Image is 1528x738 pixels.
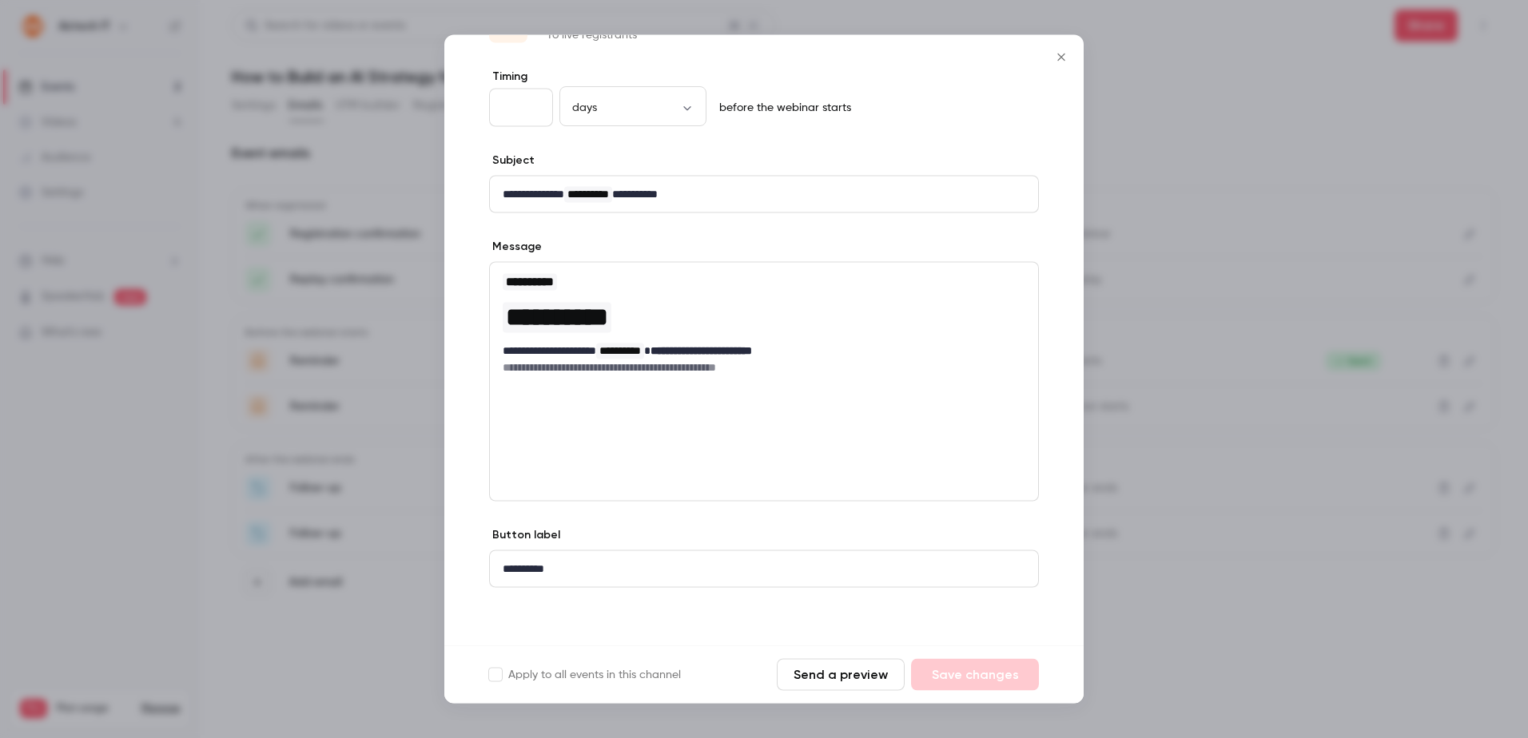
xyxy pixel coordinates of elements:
[547,27,668,43] p: To live registrants
[489,239,542,255] label: Message
[489,667,681,683] label: Apply to all events in this channel
[490,177,1038,212] div: editor
[489,527,560,543] label: Button label
[490,551,1038,587] div: editor
[777,659,905,691] button: Send a preview
[490,263,1038,385] div: editor
[559,99,706,115] div: days
[713,100,851,116] p: before the webinar starts
[489,69,1039,85] label: Timing
[489,153,535,169] label: Subject
[1045,42,1077,73] button: Close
